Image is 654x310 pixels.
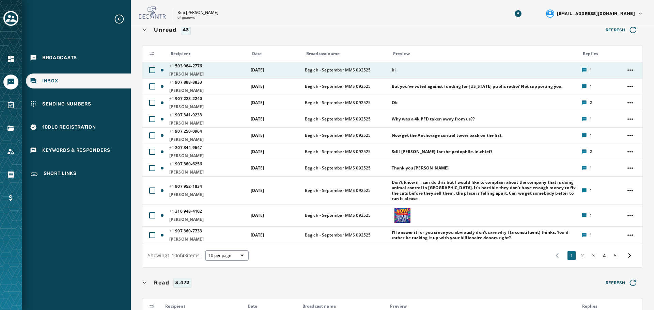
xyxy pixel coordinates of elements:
[306,51,387,56] div: Broadcast name
[583,51,620,56] div: Replies
[392,100,577,105] span: Ok
[305,149,387,154] span: Begich - September MMS 092525
[169,63,202,69] span: 503 964 - 2776
[589,251,597,260] button: 3
[169,96,202,101] span: 907 223 - 2240
[3,144,18,159] a: Navigate to Account
[252,51,300,56] div: Date
[305,165,387,171] span: Begich - September MMS 092525
[169,228,202,234] span: 907 360 - 7733
[42,124,96,131] span: 10DLC Registration
[590,133,592,138] span: 1
[169,208,175,214] span: +1
[181,25,191,35] div: 43
[606,278,638,288] span: Refresh
[302,304,385,309] div: Broadcast name
[169,79,202,85] span: 907 888 - 8833
[169,208,202,214] span: 310 948 - 4102
[42,147,110,154] span: Keywords & Responders
[305,213,387,218] span: Begich - September MMS 092525
[590,165,592,171] span: 1
[590,232,592,238] span: 1
[26,120,131,135] a: Navigate to 10DLC Registration
[248,304,297,309] div: Date
[394,208,410,223] img: Thumbnail
[251,83,264,89] span: [DATE]
[578,251,587,260] button: 2
[392,165,577,171] span: Thank you [PERSON_NAME]
[205,250,249,261] button: 10 per page
[153,279,171,287] span: Read
[169,71,246,77] span: [PERSON_NAME]
[169,112,175,118] span: +1
[44,170,77,178] span: Short Links
[169,104,246,110] span: [PERSON_NAME]
[305,100,387,105] span: Begich - September MMS 092525
[251,212,264,218] span: [DATE]
[42,101,91,108] span: Sending Numbers
[171,51,246,56] div: Recipient
[169,161,175,167] span: +1
[305,232,387,238] span: Begich - September MMS 092525
[169,169,246,175] span: [PERSON_NAME]
[590,67,592,73] span: 1
[114,14,130,25] button: Expand sub nav menu
[169,228,175,234] span: +1
[177,10,218,15] p: Rep [PERSON_NAME]
[26,97,131,112] a: Navigate to Sending Numbers
[173,278,191,288] div: 3,472
[3,11,18,26] button: Toggle account select drawer
[611,251,619,260] button: 5
[3,51,18,66] a: Navigate to Home
[590,116,592,122] span: 1
[169,137,246,142] span: [PERSON_NAME]
[3,121,18,136] a: Navigate to Files
[393,51,577,56] div: Preview
[590,149,592,154] span: 2
[543,7,646,20] button: User settings
[305,133,387,138] span: Begich - September MMS 092525
[590,213,592,218] span: 1
[590,100,592,105] span: 2
[590,188,592,193] span: 1
[392,67,577,73] span: hi
[600,251,608,260] button: 4
[142,278,600,288] button: Read3,472
[169,79,175,85] span: +1
[3,167,18,182] a: Navigate to Orders
[169,128,175,134] span: +1
[251,165,264,171] span: [DATE]
[557,11,635,16] span: [EMAIL_ADDRESS][DOMAIN_NAME]
[169,161,202,167] span: 907 360 - 6256
[392,116,577,122] span: Why was a 4k PFD taken away from us??
[169,63,175,69] span: +1
[582,304,620,309] div: Replies
[305,84,387,89] span: Begich - September MMS 092525
[392,149,577,154] span: Still [PERSON_NAME] for the pedophile-in-chief?
[251,132,264,138] span: [DATE]
[590,84,592,89] span: 1
[169,128,202,134] span: 907 250 - 0964
[251,116,264,122] span: [DATE]
[251,100,264,105] span: [DATE]
[169,183,202,189] span: 907 952 - 1834
[169,183,175,189] span: +1
[26,143,131,158] a: Navigate to Keywords & Responders
[26,74,131,88] a: Navigate to Inbox
[606,25,638,35] span: Refresh
[169,236,246,242] span: [PERSON_NAME]
[3,190,18,205] a: Navigate to Billing
[567,251,576,260] button: 1
[392,180,577,201] span: Don't know if I can do this but I would like to complain about the company that is doing animal c...
[305,116,387,122] span: Begich - September MMS 092525
[390,304,576,309] div: Preview
[169,112,202,118] span: 907 341 - 9233
[26,166,131,182] a: Navigate to Short Links
[512,7,524,20] button: Download Menu
[3,98,18,113] a: Navigate to Surveys
[142,25,597,35] button: Unread43
[251,67,264,73] span: [DATE]
[392,133,577,138] span: Now get the Anchorage control tower back on the list.
[208,253,245,258] span: 10 per page
[153,26,178,34] span: Unread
